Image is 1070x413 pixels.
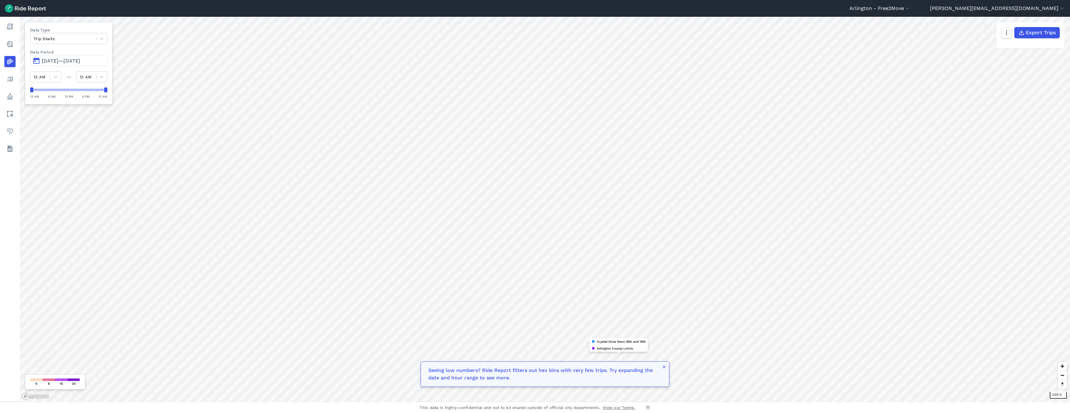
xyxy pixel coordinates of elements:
[1050,392,1067,399] div: 1000 ft
[82,94,90,99] div: 6 PM
[1058,371,1067,380] button: Zoom out
[4,91,16,102] a: Policy
[20,17,1070,402] canvas: Map
[603,405,635,411] a: View our Terms.
[930,5,1065,12] button: [PERSON_NAME][EMAIL_ADDRESS][DOMAIN_NAME]
[597,339,646,344] span: Crystal Drive btwn 18th and 19th
[65,94,73,99] div: 12 PM
[4,56,16,67] a: Heatmaps
[30,27,107,33] label: Data Type
[30,94,39,99] div: 12 AM
[4,126,16,137] a: Health
[22,393,49,400] a: Mapbox logo
[4,39,16,50] a: Realtime
[4,143,16,154] a: Datasets
[48,94,56,99] div: 6 AM
[1014,27,1060,38] button: Export Trips
[4,73,16,85] a: Analyze
[42,58,80,64] span: [DATE]—[DATE]
[30,55,107,66] button: [DATE]—[DATE]
[1026,29,1056,36] span: Export Trips
[5,4,46,12] img: Ride Report
[1058,362,1067,371] button: Zoom in
[597,346,633,351] span: Arlington County Limits
[1058,380,1067,389] button: Reset bearing to north
[4,21,16,32] a: Report
[849,5,910,12] button: Arlington - Free2Move
[4,108,16,119] a: Areas
[61,73,76,81] div: —
[98,94,107,99] div: 12 AM
[30,49,107,55] label: Data Period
